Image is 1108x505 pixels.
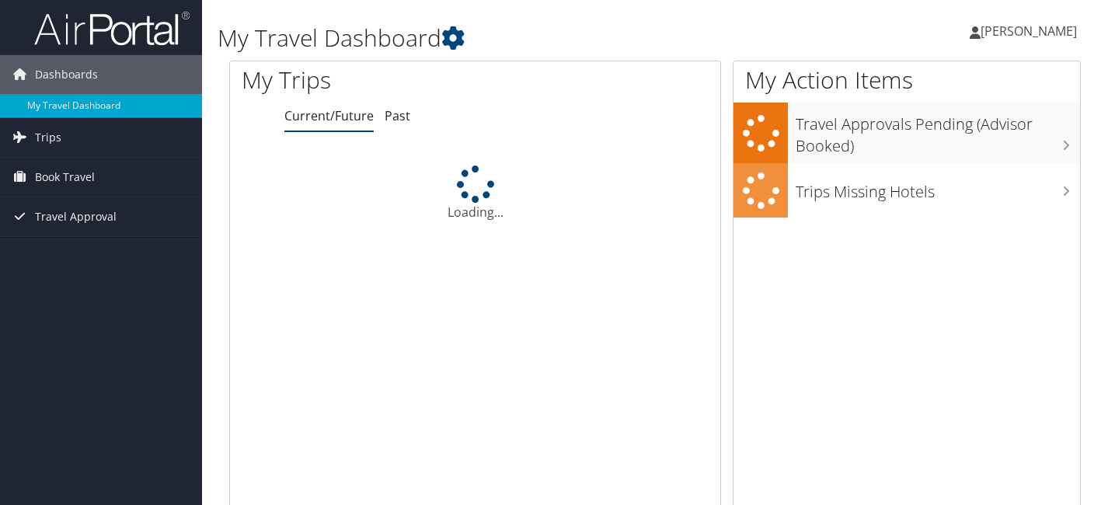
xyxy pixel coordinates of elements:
[242,64,504,96] h1: My Trips
[733,103,1080,162] a: Travel Approvals Pending (Advisor Booked)
[35,197,117,236] span: Travel Approval
[35,118,61,157] span: Trips
[284,107,374,124] a: Current/Future
[733,64,1080,96] h1: My Action Items
[733,163,1080,218] a: Trips Missing Hotels
[218,22,801,54] h1: My Travel Dashboard
[34,10,190,47] img: airportal-logo.png
[796,173,1080,203] h3: Trips Missing Hotels
[35,158,95,197] span: Book Travel
[35,55,98,94] span: Dashboards
[970,8,1092,54] a: [PERSON_NAME]
[230,165,720,221] div: Loading...
[981,23,1077,40] span: [PERSON_NAME]
[796,106,1080,157] h3: Travel Approvals Pending (Advisor Booked)
[385,107,410,124] a: Past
